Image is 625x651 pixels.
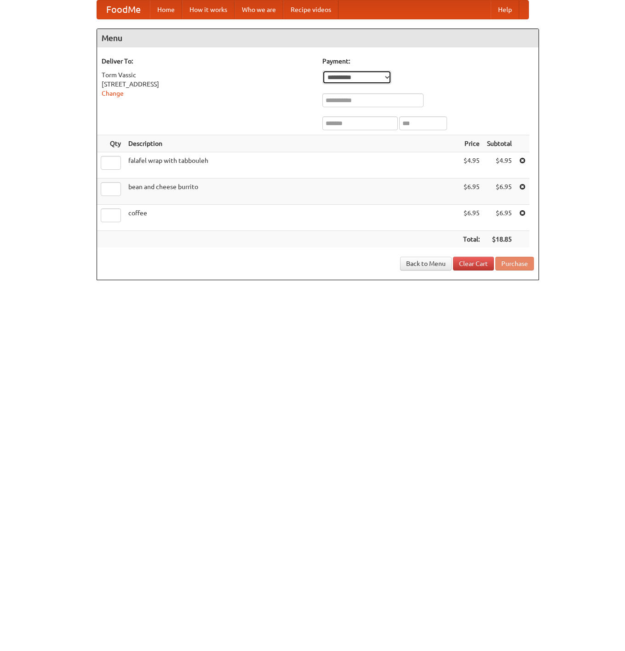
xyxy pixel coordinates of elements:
td: falafel wrap with tabbouleh [125,152,459,179]
th: Price [459,135,483,152]
a: Recipe videos [283,0,338,19]
a: Who we are [235,0,283,19]
h5: Payment: [322,57,534,66]
td: coffee [125,205,459,231]
button: Purchase [495,257,534,271]
td: $4.95 [483,152,516,179]
td: $6.95 [483,205,516,231]
h4: Menu [97,29,539,47]
a: Back to Menu [400,257,452,271]
th: $18.85 [483,231,516,248]
a: Change [102,90,124,97]
a: Help [491,0,519,19]
th: Description [125,135,459,152]
h5: Deliver To: [102,57,313,66]
a: Clear Cart [453,257,494,271]
td: $6.95 [483,179,516,205]
div: [STREET_ADDRESS] [102,80,313,89]
td: $4.95 [459,152,483,179]
th: Qty [97,135,125,152]
td: $6.95 [459,205,483,231]
a: FoodMe [97,0,150,19]
th: Total: [459,231,483,248]
td: $6.95 [459,179,483,205]
a: Home [150,0,182,19]
a: How it works [182,0,235,19]
th: Subtotal [483,135,516,152]
td: bean and cheese burrito [125,179,459,205]
div: Torm Vassic [102,70,313,80]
